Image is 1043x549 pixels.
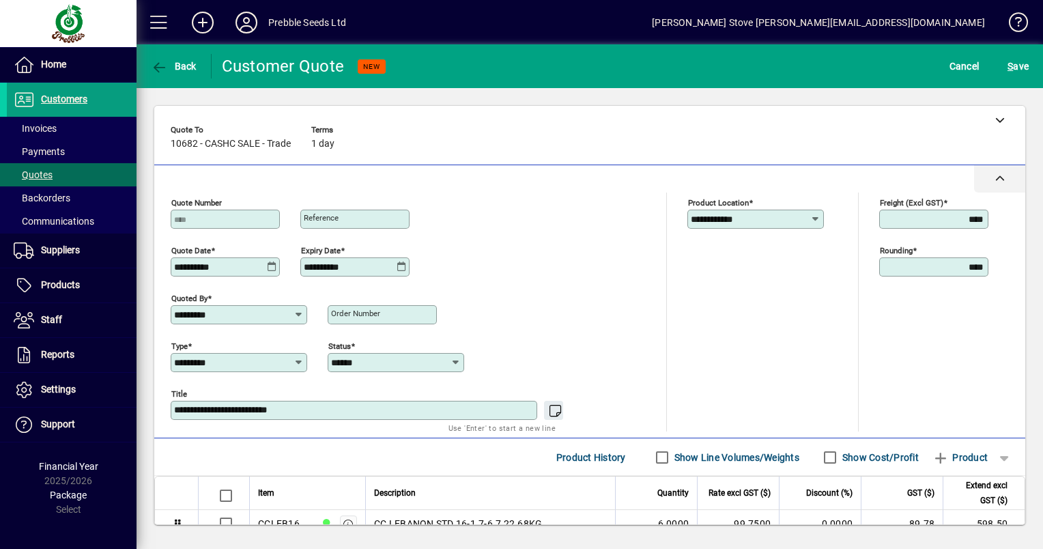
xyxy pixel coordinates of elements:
label: Show Cost/Profit [840,451,919,464]
mat-label: Status [328,341,351,351]
span: Discount (%) [806,485,853,501]
div: 99.7500 [706,517,771,531]
span: Backorders [14,193,70,203]
span: Suppliers [41,244,80,255]
span: Communications [14,216,94,227]
mat-label: Freight (excl GST) [880,198,943,208]
span: Back [151,61,197,72]
mat-label: Rounding [880,246,913,255]
span: Invoices [14,123,57,134]
a: Support [7,408,137,442]
span: Rate excl GST ($) [709,485,771,501]
mat-label: Expiry date [301,246,341,255]
span: Staff [41,314,62,325]
td: 598.50 [943,510,1025,538]
mat-label: Title [171,389,187,399]
td: 0.0000 [779,510,861,538]
span: Payments [14,146,65,157]
div: CCLEB16 [258,517,300,531]
a: Quotes [7,163,137,186]
span: Reports [41,349,74,360]
span: Financial Year [39,461,98,472]
button: Add [181,10,225,35]
span: Product [932,447,988,468]
div: Customer Quote [222,55,345,77]
a: Products [7,268,137,302]
span: Customers [41,94,87,104]
span: Extend excl GST ($) [952,478,1008,508]
span: Product History [556,447,626,468]
td: 89.78 [861,510,943,538]
mat-label: Quoted by [171,294,208,303]
span: Home [41,59,66,70]
span: Description [374,485,416,501]
mat-label: Type [171,341,188,351]
a: Settings [7,373,137,407]
a: Backorders [7,186,137,210]
mat-label: Product location [688,198,749,208]
a: Staff [7,303,137,337]
span: Package [50,490,87,501]
span: 1 day [311,139,334,150]
a: Suppliers [7,234,137,268]
button: Product [926,445,995,470]
div: Prebble Seeds Ltd [268,12,346,33]
span: 6.0000 [658,517,689,531]
mat-label: Order number [331,309,380,318]
div: [PERSON_NAME] Stove [PERSON_NAME][EMAIL_ADDRESS][DOMAIN_NAME] [652,12,985,33]
label: Show Line Volumes/Weights [672,451,799,464]
span: NEW [363,62,380,71]
span: Settings [41,384,76,395]
mat-label: Quote date [171,246,211,255]
span: Products [41,279,80,290]
button: Back [147,54,200,79]
a: Home [7,48,137,82]
a: Communications [7,210,137,233]
button: Profile [225,10,268,35]
a: Reports [7,338,137,372]
button: Cancel [946,54,983,79]
span: CC LEBANON STD 16-1.7-6.7 22.68KG [374,517,542,531]
span: Cancel [949,55,980,77]
button: Product History [551,445,631,470]
a: Payments [7,140,137,163]
a: Knowledge Base [999,3,1026,47]
mat-label: Reference [304,213,339,223]
mat-label: Quote number [171,198,222,208]
a: Invoices [7,117,137,140]
span: Quotes [14,169,53,180]
span: Item [258,485,274,501]
app-page-header-button: Back [137,54,212,79]
span: CHRISTCHURCH [317,516,333,531]
span: Support [41,419,75,430]
span: S [1008,61,1013,72]
span: ave [1008,55,1029,77]
mat-hint: Use 'Enter' to start a new line [448,420,556,436]
span: 10682 - CASHC SALE - Trade [171,139,291,150]
span: Quantity [657,485,689,501]
span: GST ($) [907,485,934,501]
button: Save [1004,54,1032,79]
